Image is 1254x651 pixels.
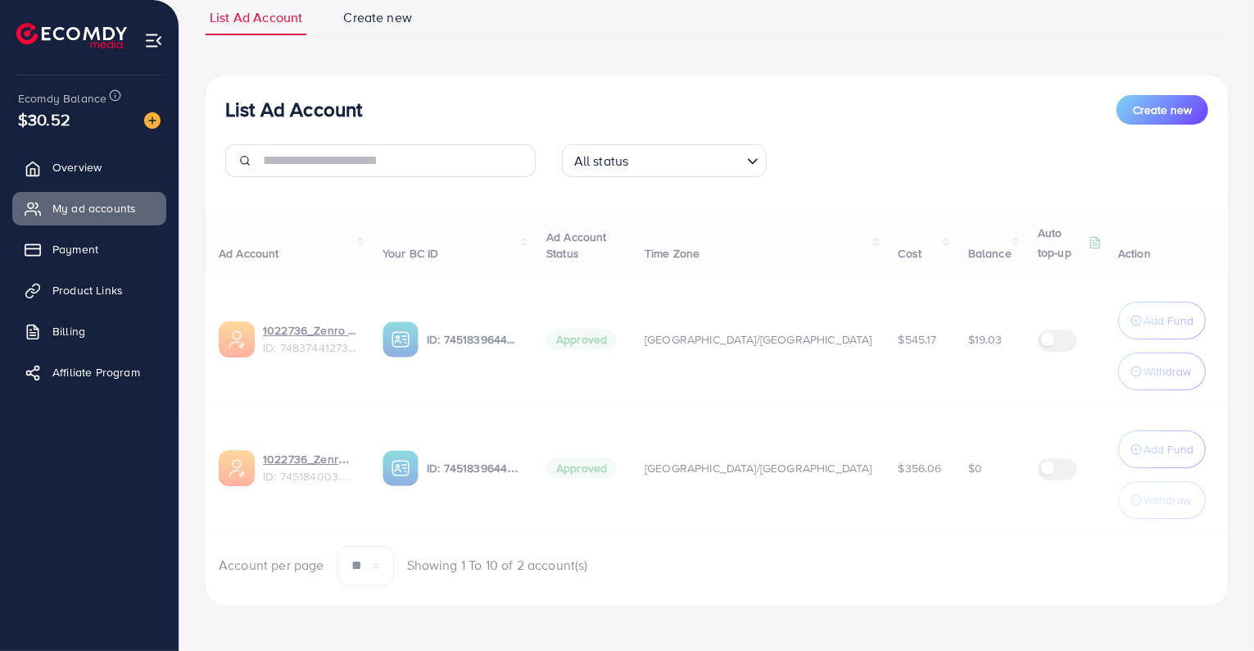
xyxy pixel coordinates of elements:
[18,107,70,131] span: $30.52
[225,98,362,121] h3: List Ad Account
[1116,95,1208,125] button: Create new
[12,192,166,225] a: My ad accounts
[343,8,412,27] span: Create new
[12,233,166,266] a: Payment
[52,323,85,339] span: Billing
[12,356,166,389] a: Affiliate Program
[1133,102,1192,118] span: Create new
[571,149,632,173] span: All status
[12,274,166,307] a: Product Links
[52,159,102,175] span: Overview
[144,31,163,50] img: menu
[12,315,166,348] a: Billing
[210,8,302,27] span: List Ad Account
[633,146,740,173] input: Search for option
[16,23,127,48] img: logo
[12,151,166,184] a: Overview
[144,112,161,129] img: image
[562,144,767,177] div: Search for option
[1184,577,1242,639] iframe: Chat
[52,364,140,380] span: Affiliate Program
[52,241,98,257] span: Payment
[52,200,136,216] span: My ad accounts
[18,90,106,107] span: Ecomdy Balance
[52,282,123,298] span: Product Links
